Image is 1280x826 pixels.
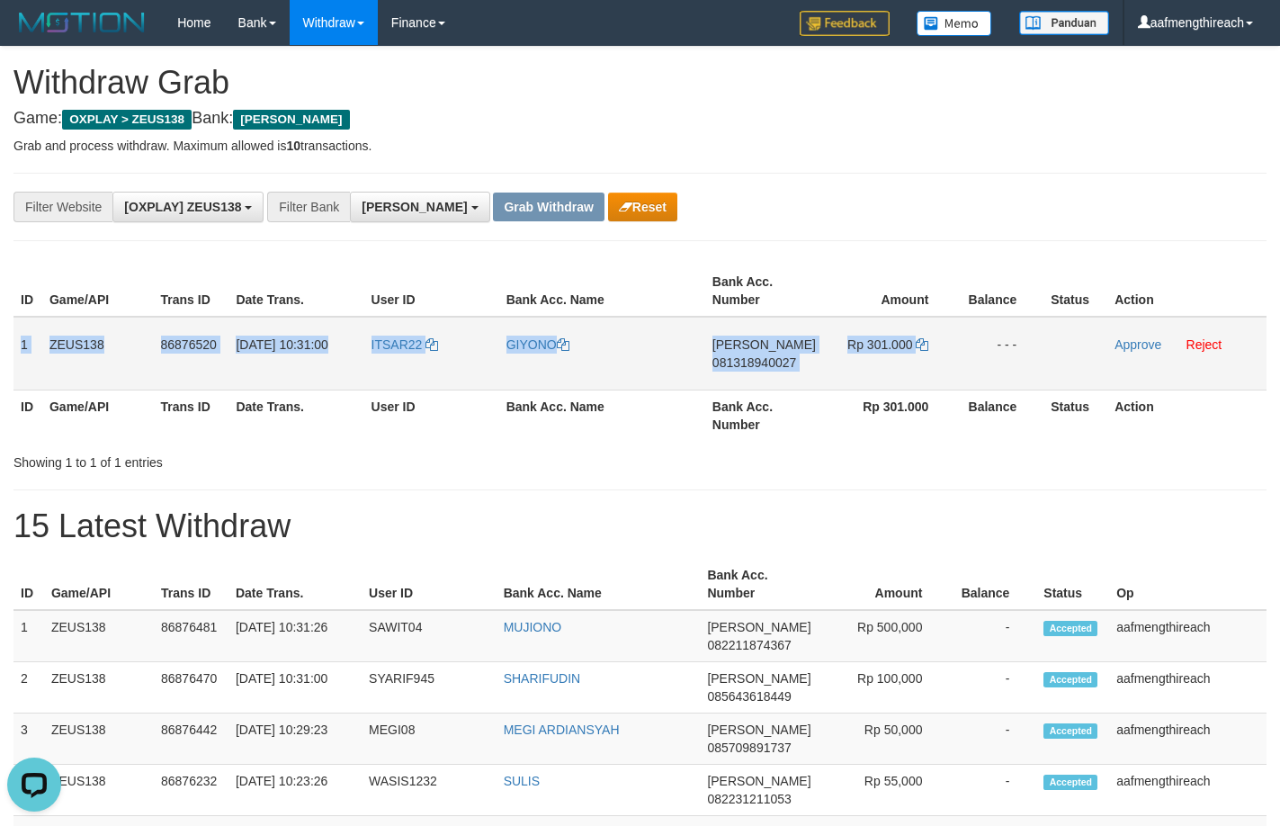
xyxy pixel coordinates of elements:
[504,723,620,737] a: MEGI ARDIANSYAH
[1114,337,1161,352] a: Approve
[1109,714,1267,765] td: aafmengthireach
[44,610,154,662] td: ZEUS138
[608,193,677,221] button: Reset
[371,337,439,352] a: ITSAR22
[1109,765,1267,816] td: aafmengthireach
[1043,672,1097,687] span: Accepted
[44,662,154,714] td: ZEUS138
[707,620,810,634] span: [PERSON_NAME]
[949,559,1036,610] th: Balance
[267,192,350,222] div: Filter Bank
[154,662,228,714] td: 86876470
[154,610,228,662] td: 86876481
[228,662,362,714] td: [DATE] 10:31:00
[13,65,1267,101] h1: Withdraw Grab
[13,110,1267,128] h4: Game: Bank:
[13,662,44,714] td: 2
[42,317,154,391] td: ZEUS138
[1109,559,1267,610] th: Op
[949,662,1036,714] td: -
[955,390,1043,441] th: Balance
[228,765,362,816] td: [DATE] 10:23:26
[504,620,562,634] a: MUJIONO
[13,610,44,662] td: 1
[154,765,228,816] td: 86876232
[13,317,42,391] td: 1
[917,11,992,36] img: Button%20Memo.svg
[705,265,823,317] th: Bank Acc. Number
[499,265,705,317] th: Bank Acc. Name
[154,265,229,317] th: Trans ID
[499,390,705,441] th: Bank Acc. Name
[1019,11,1109,35] img: panduan.png
[955,265,1043,317] th: Balance
[705,390,823,441] th: Bank Acc. Number
[362,559,497,610] th: User ID
[955,317,1043,391] td: - - -
[1109,662,1267,714] td: aafmengthireach
[819,559,950,610] th: Amount
[13,192,112,222] div: Filter Website
[236,337,327,352] span: [DATE] 10:31:00
[44,559,154,610] th: Game/API
[1109,610,1267,662] td: aafmengthireach
[364,265,499,317] th: User ID
[42,390,154,441] th: Game/API
[1043,775,1097,790] span: Accepted
[350,192,489,222] button: [PERSON_NAME]
[712,355,796,370] span: Copy 081318940027 to clipboard
[154,559,228,610] th: Trans ID
[13,265,42,317] th: ID
[712,337,816,352] span: [PERSON_NAME]
[819,662,950,714] td: Rp 100,000
[707,792,791,806] span: Copy 082231211053 to clipboard
[819,610,950,662] td: Rp 500,000
[228,559,362,610] th: Date Trans.
[916,337,928,352] a: Copy 301000 to clipboard
[362,765,497,816] td: WASIS1232
[112,192,264,222] button: [OXPLAY] ZEUS138
[228,714,362,765] td: [DATE] 10:29:23
[124,200,241,214] span: [OXPLAY] ZEUS138
[233,110,349,130] span: [PERSON_NAME]
[504,671,581,686] a: SHARIFUDIN
[154,714,228,765] td: 86876442
[44,714,154,765] td: ZEUS138
[1107,390,1267,441] th: Action
[62,110,192,130] span: OXPLAY > ZEUS138
[1043,723,1097,739] span: Accepted
[707,741,791,755] span: Copy 085709891737 to clipboard
[707,723,810,737] span: [PERSON_NAME]
[847,337,912,352] span: Rp 301.000
[44,765,154,816] td: ZEUS138
[800,11,890,36] img: Feedback.jpg
[13,559,44,610] th: ID
[949,765,1036,816] td: -
[362,662,497,714] td: SYARIF945
[819,765,950,816] td: Rp 55,000
[161,337,217,352] span: 86876520
[497,559,701,610] th: Bank Acc. Name
[362,200,467,214] span: [PERSON_NAME]
[949,714,1036,765] td: -
[13,446,520,471] div: Showing 1 to 1 of 1 entries
[228,265,363,317] th: Date Trans.
[362,610,497,662] td: SAWIT04
[1043,621,1097,636] span: Accepted
[1036,559,1109,610] th: Status
[371,337,423,352] span: ITSAR22
[506,337,569,352] a: GIYONO
[1107,265,1267,317] th: Action
[286,139,300,153] strong: 10
[707,671,810,686] span: [PERSON_NAME]
[154,390,229,441] th: Trans ID
[707,774,810,788] span: [PERSON_NAME]
[42,265,154,317] th: Game/API
[707,638,791,652] span: Copy 082211874367 to clipboard
[13,390,42,441] th: ID
[362,714,497,765] td: MEGI08
[364,390,499,441] th: User ID
[823,390,955,441] th: Rp 301.000
[13,714,44,765] td: 3
[493,193,604,221] button: Grab Withdraw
